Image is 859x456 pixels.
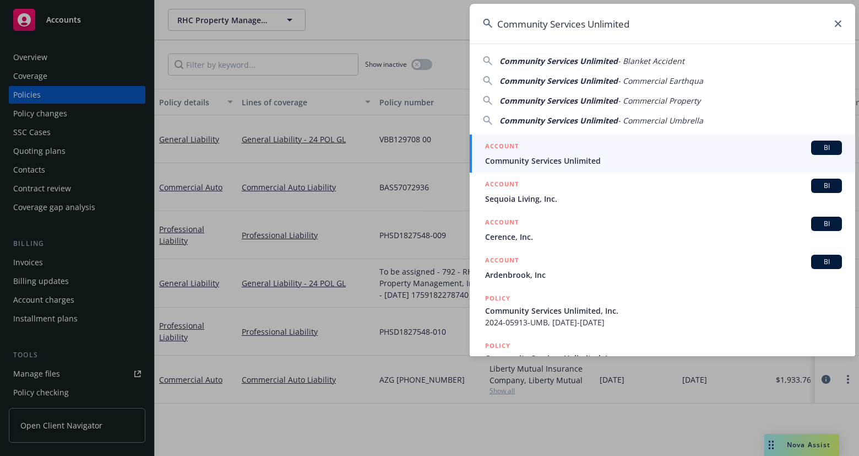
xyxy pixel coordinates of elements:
[470,249,855,287] a: ACCOUNTBIArdenbrook, Inc
[485,269,842,281] span: Ardenbrook, Inc
[815,143,838,153] span: BI
[470,334,855,382] a: POLICYCommunity Services Unlimited, Inc
[485,179,519,192] h5: ACCOUNT
[470,287,855,334] a: POLICYCommunity Services Unlimited, Inc.2024-05913-UMB, [DATE]-[DATE]
[618,95,700,106] span: - Commercial Property
[470,173,855,211] a: ACCOUNTBISequoia Living, Inc.
[815,219,838,229] span: BI
[815,257,838,267] span: BI
[470,135,855,173] a: ACCOUNTBICommunity Services Unlimited
[618,56,684,66] span: - Blanket Accident
[485,141,519,154] h5: ACCOUNT
[485,316,842,328] span: 2024-05913-UMB, [DATE]-[DATE]
[499,95,618,106] span: Community Services Unlimited
[618,76,703,86] span: - Commercial Earthqua
[485,352,842,364] span: Community Services Unlimited, Inc
[485,340,510,351] h5: POLICY
[499,76,618,86] span: Community Services Unlimited
[485,155,842,167] span: Community Services Unlimited
[470,211,855,249] a: ACCOUNTBICerence, Inc.
[499,115,618,126] span: Community Services Unlimited
[485,255,519,268] h5: ACCOUNT
[485,193,842,205] span: Sequoia Living, Inc.
[485,293,510,304] h5: POLICY
[485,231,842,243] span: Cerence, Inc.
[470,4,855,44] input: Search...
[815,181,838,191] span: BI
[618,115,703,126] span: - Commercial Umbrella
[485,305,842,316] span: Community Services Unlimited, Inc.
[485,217,519,230] h5: ACCOUNT
[499,56,618,66] span: Community Services Unlimited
